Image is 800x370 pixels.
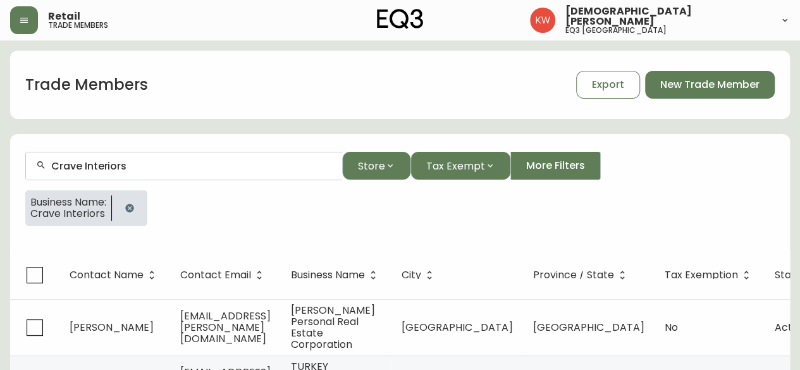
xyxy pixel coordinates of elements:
span: [GEOGRAPHIC_DATA] [402,320,513,335]
button: Tax Exempt [410,152,510,180]
span: [GEOGRAPHIC_DATA] [533,320,644,335]
h5: trade members [48,22,108,29]
span: Contact Name [70,269,160,281]
span: No [665,320,678,335]
button: New Trade Member [645,71,775,99]
img: logo [377,9,424,29]
span: Retail [48,11,80,22]
span: [DEMOGRAPHIC_DATA][PERSON_NAME] [565,6,770,27]
span: [PERSON_NAME] Personal Real Estate Corporation [291,303,375,352]
span: Business Name [291,269,381,281]
span: Contact Name [70,271,144,279]
button: Export [576,71,640,99]
span: City [402,271,421,279]
span: Store [358,158,385,174]
span: Business Name [291,271,365,279]
button: Store [342,152,410,180]
h5: eq3 [GEOGRAPHIC_DATA] [565,27,667,34]
span: Crave Interiors [30,208,106,219]
span: Tax Exemption [665,271,738,279]
span: [EMAIL_ADDRESS][PERSON_NAME][DOMAIN_NAME] [180,309,271,346]
span: More Filters [526,159,585,173]
span: Contact Email [180,271,251,279]
span: New Trade Member [660,78,760,92]
span: Province / State [533,271,614,279]
h1: Trade Members [25,74,148,96]
span: City [402,269,438,281]
span: Tax Exempt [426,158,485,174]
span: Contact Email [180,269,268,281]
span: Export [592,78,624,92]
input: Search [51,160,332,172]
img: f33162b67396b0982c40ce2a87247151 [530,8,555,33]
span: Business Name: [30,197,106,208]
button: More Filters [510,152,601,180]
span: [PERSON_NAME] [70,320,154,335]
span: Province / State [533,269,631,281]
span: Tax Exemption [665,269,754,281]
